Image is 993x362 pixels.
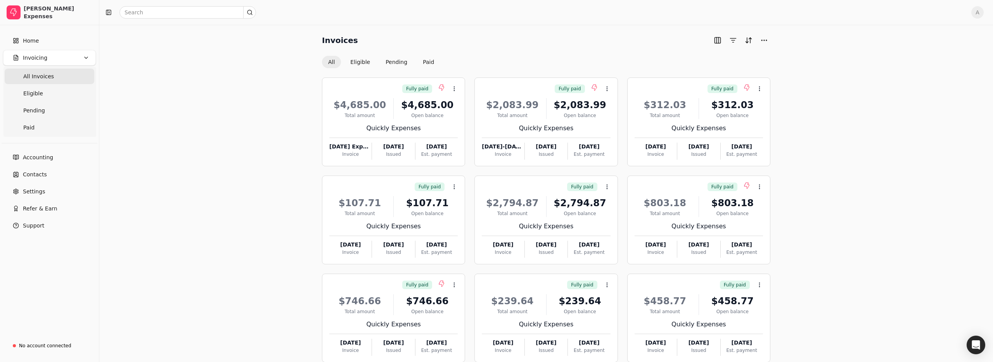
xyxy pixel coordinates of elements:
div: Total amount [482,308,543,315]
input: Search [119,6,256,19]
div: Issued [677,151,720,158]
div: Quickly Expenses [329,320,458,329]
div: [DATE] [372,241,415,249]
span: Fully paid [406,85,428,92]
a: All Invoices [5,69,94,84]
div: $458.77 [635,294,695,308]
div: [DATE] [525,143,567,151]
div: [DATE] [677,241,720,249]
span: Eligible [23,90,43,98]
div: [DATE] [415,241,458,249]
div: $239.64 [482,294,543,308]
h2: Invoices [322,34,358,47]
div: Invoice [329,347,372,354]
span: Support [23,222,44,230]
button: Sort [742,34,755,47]
button: Support [3,218,96,233]
button: Eligible [344,56,376,68]
div: [DATE] [525,339,567,347]
button: A [971,6,984,19]
div: [DATE] [568,143,610,151]
div: $746.66 [397,294,458,308]
div: Issued [677,249,720,256]
span: Invoicing [23,54,47,62]
div: Issued [372,249,415,256]
div: [DATE] [415,143,458,151]
div: $746.66 [329,294,390,308]
div: [DATE] [677,143,720,151]
div: [DATE] [721,143,763,151]
div: [DATE] [635,339,677,347]
div: Total amount [329,210,390,217]
span: Accounting [23,153,53,162]
div: [DATE] [635,241,677,249]
div: $803.18 [702,196,763,210]
div: [DATE]-[DATE] Expenses [482,143,524,151]
div: [DATE] [329,339,372,347]
div: Total amount [635,112,695,119]
div: [DATE] Expenses [329,143,372,151]
div: Total amount [329,112,390,119]
div: [PERSON_NAME] Expenses [24,5,92,20]
button: Paid [417,56,440,68]
div: [DATE] [721,241,763,249]
div: Quickly Expenses [329,222,458,231]
div: Open balance [397,308,458,315]
span: Fully paid [559,85,581,92]
div: Open balance [550,210,611,217]
a: Paid [5,120,94,135]
div: [DATE] [568,241,610,249]
span: Paid [23,124,35,132]
div: Invoice [329,249,372,256]
div: Open Intercom Messenger [967,336,985,354]
div: Invoice [635,249,677,256]
div: Issued [372,151,415,158]
div: $107.71 [329,196,390,210]
div: Invoice [635,151,677,158]
a: Contacts [3,167,96,182]
div: Quickly Expenses [635,320,763,329]
div: Est. payment [721,249,763,256]
div: Total amount [482,210,543,217]
div: $2,083.99 [482,98,543,112]
div: [DATE] [525,241,567,249]
div: Est. payment [568,151,610,158]
div: $239.64 [550,294,611,308]
div: Est. payment [415,151,458,158]
span: Settings [23,188,45,196]
span: Fully paid [419,183,441,190]
div: Open balance [397,210,458,217]
div: Invoice [329,151,372,158]
div: Open balance [550,112,611,119]
button: Invoicing [3,50,96,66]
div: Est. payment [415,347,458,354]
span: Home [23,37,39,45]
div: Open balance [397,112,458,119]
div: Total amount [329,308,390,315]
div: Issued [677,347,720,354]
button: More [758,34,770,47]
div: Invoice [482,151,524,158]
span: Refer & Earn [23,205,57,213]
div: Invoice filter options [322,56,440,68]
div: Total amount [482,112,543,119]
div: Issued [372,347,415,354]
div: $2,083.99 [550,98,611,112]
div: [DATE] [677,339,720,347]
div: Quickly Expenses [329,124,458,133]
div: Open balance [550,308,611,315]
div: $2,794.87 [550,196,611,210]
a: Pending [5,103,94,118]
div: Quickly Expenses [635,124,763,133]
span: Contacts [23,171,47,179]
div: [DATE] [482,241,524,249]
div: Issued [525,347,567,354]
div: [DATE] [482,339,524,347]
div: Invoice [482,249,524,256]
div: $312.03 [635,98,695,112]
div: Quickly Expenses [482,320,610,329]
a: No account connected [3,339,96,353]
span: Fully paid [724,281,746,288]
div: Est. payment [721,151,763,158]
